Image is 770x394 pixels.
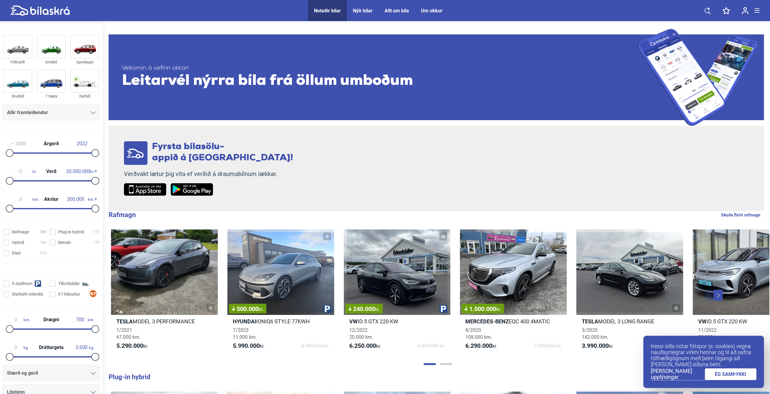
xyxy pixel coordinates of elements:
[440,363,452,365] button: Page 2
[375,306,380,312] span: kr.
[258,306,263,312] span: kr.
[37,59,66,66] div: Smábíl
[651,368,705,380] a: [PERSON_NAME] upplýsingar
[582,342,609,349] b: 3.990.000
[496,306,501,312] span: kr.
[116,342,143,349] b: 5.290.000
[417,342,445,350] span: 6.490.000 kr.
[349,318,358,325] b: VW
[116,327,140,340] span: 1/2021 67.000 km.
[42,141,60,146] span: Árgerð
[8,197,39,202] span: km.
[349,342,381,350] span: kr.
[66,169,94,174] span: kr.
[70,59,99,66] div: Sportjeppi
[111,318,218,325] h2: MODEL 3 PERFORMANCE
[122,72,637,90] span: Leitarvél nýrra bíla frá öllum umboðum
[40,250,46,256] span: 312
[705,290,714,301] button: Previous
[233,327,257,340] span: 7/2023 11.000 km.
[348,306,380,312] span: 240.000
[344,318,451,325] h2: ID.5 GTX 220 KW
[698,318,707,325] b: VW
[582,327,608,340] span: 3/2020 142.000 km.
[344,229,451,355] a: 240.000kr.VWID.5 GTX 220 KW12/202220.000 km.6.250.000kr.6.490.000 kr.
[74,345,94,350] span: kg.
[233,342,260,349] b: 5.990.000
[73,317,94,322] span: km.
[116,342,148,350] span: kr.
[116,318,133,325] b: Tesla
[152,142,293,163] span: Fyrsta bílasölu- appið á [GEOGRAPHIC_DATA]!
[721,211,760,219] a: Skoða fleiri rafmagn
[349,327,373,340] span: 12/2022 20.000 km.
[460,229,567,355] a: 1.000.000kr.Mercedes-BenzEQC 400 4MATIC8/2020108.000 km.6.290.000kr.7.290.000 kr.
[353,8,372,14] a: Nýir bílar
[12,239,24,246] span: Hybrid
[698,327,722,340] span: 11/2022 33.000 km.
[714,290,723,301] button: Next
[301,342,329,350] span: 6.490.000 kr.
[534,342,561,350] span: 7.290.000 kr.
[111,229,218,355] a: TeslaMODEL 3 PERFORMANCE1/202167.000 km.5.290.000kr.
[12,229,29,235] span: Rafmagn
[58,239,71,246] span: Bensín
[582,318,598,325] b: Tesla
[109,211,136,219] b: Rafmagn
[42,317,61,322] span: Drægni
[465,327,492,340] span: 8/2020 108.000 km.
[227,229,334,355] a: 500.000kr.HyundaiIONIQ6 STYLE 77KWH7/202311.000 km.5.990.000kr.6.490.000 kr.
[465,342,497,350] span: kr.
[742,7,749,14] img: user-login.svg
[232,306,263,312] span: 500.000
[233,318,256,325] b: Hyundai
[8,169,36,174] span: kr.
[424,363,436,365] button: Page 1
[576,229,683,355] a: TeslaMODEL 3 LONG RANGE3/2020142.000 km.3.990.000kr.
[233,342,265,350] span: kr.
[70,93,99,100] div: Rafbíll
[109,373,150,381] b: Plug-in hybrid
[109,29,764,126] a: Velkomin á vefinn okkar!Leitarvél nýrra bíla frá öllum umboðum
[58,229,84,235] span: Plug-in hybrid
[385,8,409,14] a: Allt um bíla
[122,65,637,72] span: Velkomin á vefinn okkar!
[460,318,567,325] h2: EQC 400 4MATIC
[7,369,38,377] span: Stærð og gerð
[12,280,32,287] span: Á staðnum
[464,306,501,312] span: 1.000.000
[40,239,46,246] span: 183
[43,197,60,202] span: Akstur
[58,291,80,297] span: K7 bílasölur
[576,318,683,325] h2: MODEL 3 LONG RANGE
[582,342,613,350] span: kr.
[93,229,100,235] span: 177
[93,239,100,246] span: 173
[124,170,293,178] p: Verðvakt lætur þig vita ef verðið á draumabílnum lækkar.
[37,93,66,100] div: 7 Sæta
[37,345,65,350] span: Dráttargeta
[8,317,30,322] span: km.
[349,342,376,349] b: 6.250.000
[3,93,32,100] div: Skutbíll
[7,108,48,117] span: Allir framleiðendur
[12,291,43,297] span: Staðsett erlendis
[8,345,29,350] span: kg.
[12,250,21,256] span: Dísel
[227,318,334,325] h2: IONIQ6 STYLE 77KWH
[465,342,492,349] b: 6.290.000
[3,59,32,66] div: Fólksbíll
[465,318,509,325] b: Mercedes-Benz
[40,229,46,235] span: 388
[421,8,442,14] a: Um okkur
[64,197,94,202] span: km.
[58,280,80,287] span: Tilboðsbílar
[314,8,341,14] a: Notaðir bílar
[705,368,757,380] a: ÉG SAMÞYKKI
[45,169,58,174] span: Verð
[651,343,756,367] p: Þessi síða notar fótspor (e. cookies) vegna nauðsynlegrar virkni hennar og til að safna tölfræðig...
